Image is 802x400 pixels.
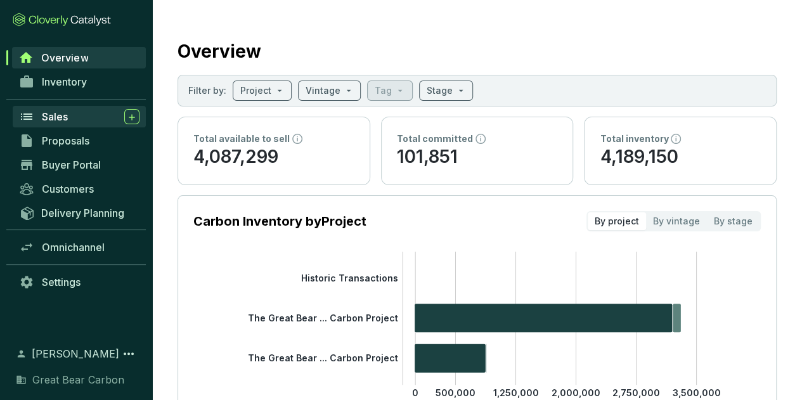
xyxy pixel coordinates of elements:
[600,132,668,145] p: Total inventory
[248,352,398,363] tspan: The Great Bear ... Carbon Project
[493,387,538,398] tspan: 1,250,000
[612,387,660,398] tspan: 2,750,000
[248,313,398,323] tspan: The Great Bear ... Carbon Project
[13,178,146,200] a: Customers
[397,132,473,145] p: Total committed
[42,276,81,288] span: Settings
[13,236,146,258] a: Omnichannel
[42,110,68,123] span: Sales
[42,134,89,147] span: Proposals
[436,387,475,398] tspan: 500,000
[178,38,261,65] h2: Overview
[42,75,87,88] span: Inventory
[42,158,101,171] span: Buyer Portal
[707,212,760,230] div: By stage
[13,130,146,152] a: Proposals
[32,372,124,387] span: Great Bear Carbon
[13,154,146,176] a: Buyer Portal
[193,145,354,169] p: 4,087,299
[41,207,124,219] span: Delivery Planning
[13,271,146,293] a: Settings
[588,212,646,230] div: By project
[672,387,720,398] tspan: 3,500,000
[42,183,94,195] span: Customers
[193,132,290,145] p: Total available to sell
[41,51,88,64] span: Overview
[12,47,146,68] a: Overview
[32,346,119,361] span: [PERSON_NAME]
[193,212,366,230] p: Carbon Inventory by Project
[42,241,105,254] span: Omnichannel
[552,387,600,398] tspan: 2,000,000
[13,71,146,93] a: Inventory
[397,145,558,169] p: 101,851
[586,211,761,231] div: segmented control
[188,84,226,97] p: Filter by:
[13,106,146,127] a: Sales
[646,212,707,230] div: By vintage
[301,272,398,283] tspan: Historic Transactions
[600,145,761,169] p: 4,189,150
[13,202,146,223] a: Delivery Planning
[412,387,418,398] tspan: 0
[375,84,392,97] p: Tag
